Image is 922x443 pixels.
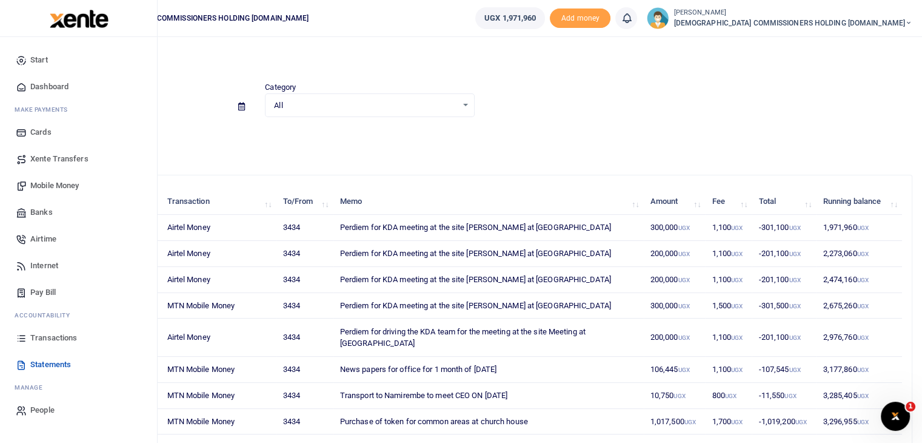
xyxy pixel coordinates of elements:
td: 1,500 [705,293,752,319]
th: Transaction: activate to sort column ascending [160,189,276,215]
a: Cards [10,119,147,146]
small: UGX [857,334,868,341]
th: Running balance: activate to sort column ascending [816,189,902,215]
small: UGX [857,367,868,373]
td: Perdiem for KDA meeting at the site [PERSON_NAME] at [GEOGRAPHIC_DATA] [333,215,644,241]
td: 2,675,260 [816,293,902,319]
span: 1 [906,402,915,411]
td: 800 [705,383,752,409]
td: 2,273,060 [816,241,902,267]
span: People [30,404,55,416]
td: MTN Mobile Money [160,409,276,435]
small: UGX [731,419,743,425]
small: UGX [789,334,800,341]
small: UGX [731,303,743,309]
th: Amount: activate to sort column ascending [644,189,706,215]
a: UGX 1,971,960 [475,7,545,29]
small: UGX [731,334,743,341]
td: 200,000 [644,319,706,356]
a: Start [10,47,147,73]
td: News papers for office for 1 month of [DATE] [333,357,644,383]
td: -201,100 [752,241,816,267]
span: All [274,100,456,112]
td: -11,550 [752,383,816,409]
small: UGX [784,393,796,399]
a: Internet [10,252,147,279]
a: Xente Transfers [10,146,147,172]
td: Transport to Namirembe to meet CEO ON [DATE] [333,383,644,409]
p: Download [46,132,912,144]
td: 2,976,760 [816,319,902,356]
small: UGX [795,419,807,425]
li: Ac [10,306,147,325]
a: Transactions [10,325,147,351]
a: Airtime [10,226,147,252]
span: Cards [30,126,52,138]
td: 3434 [276,293,333,319]
span: Dashboard [30,81,68,93]
td: 106,445 [644,357,706,383]
td: 1,100 [705,241,752,267]
small: UGX [857,393,868,399]
td: 300,000 [644,293,706,319]
li: M [10,378,147,397]
small: UGX [731,367,743,373]
small: UGX [673,393,685,399]
li: Toup your wallet [550,8,610,29]
span: Transactions [30,332,77,344]
td: 1,100 [705,357,752,383]
small: UGX [678,277,689,283]
td: 3434 [276,241,333,267]
small: UGX [857,277,868,283]
td: 2,474,160 [816,267,902,293]
td: MTN Mobile Money [160,383,276,409]
td: Airtel Money [160,267,276,293]
td: -1,019,200 [752,409,816,435]
small: UGX [731,225,743,231]
li: M [10,100,147,119]
span: Xente Transfers [30,153,89,165]
span: anage [21,383,43,392]
td: 1,017,500 [644,409,706,435]
td: Perdiem for KDA meeting at the site [PERSON_NAME] at [GEOGRAPHIC_DATA] [333,241,644,267]
th: Total: activate to sort column ascending [752,189,816,215]
th: Memo: activate to sort column ascending [333,189,644,215]
td: MTN Mobile Money [160,357,276,383]
th: Fee: activate to sort column ascending [705,189,752,215]
td: Airtel Money [160,319,276,356]
span: ake Payments [21,105,68,114]
td: 1,100 [705,215,752,241]
span: UGX 1,971,960 [484,12,536,24]
span: [DEMOGRAPHIC_DATA] COMMISSIONERS HOLDING [DOMAIN_NAME] [73,13,313,24]
td: -301,500 [752,293,816,319]
td: 200,000 [644,267,706,293]
span: Airtime [30,233,56,245]
td: 3434 [276,215,333,241]
td: Perdiem for KDA meeting at the site [PERSON_NAME] at [GEOGRAPHIC_DATA] [333,293,644,319]
small: UGX [678,303,689,309]
td: 1,700 [705,409,752,435]
a: Add money [550,13,610,22]
td: 300,000 [644,215,706,241]
label: Category [265,81,296,93]
span: Statements [30,359,71,371]
th: To/From: activate to sort column ascending [276,189,333,215]
small: UGX [678,225,689,231]
small: UGX [731,251,743,257]
small: UGX [789,303,800,309]
td: Perdiem for KDA meeting at the site [PERSON_NAME] at [GEOGRAPHIC_DATA] [333,267,644,293]
small: UGX [789,251,800,257]
td: 200,000 [644,241,706,267]
a: People [10,397,147,424]
td: -301,100 [752,215,816,241]
a: Mobile Money [10,172,147,199]
img: logo-large [50,10,109,28]
small: UGX [678,334,689,341]
td: Airtel Money [160,241,276,267]
td: 3,285,405 [816,383,902,409]
span: Add money [550,8,610,29]
span: Pay Bill [30,286,56,299]
td: Purchase of token for common areas at church house [333,409,644,435]
li: Wallet ballance [470,7,550,29]
a: Banks [10,199,147,226]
